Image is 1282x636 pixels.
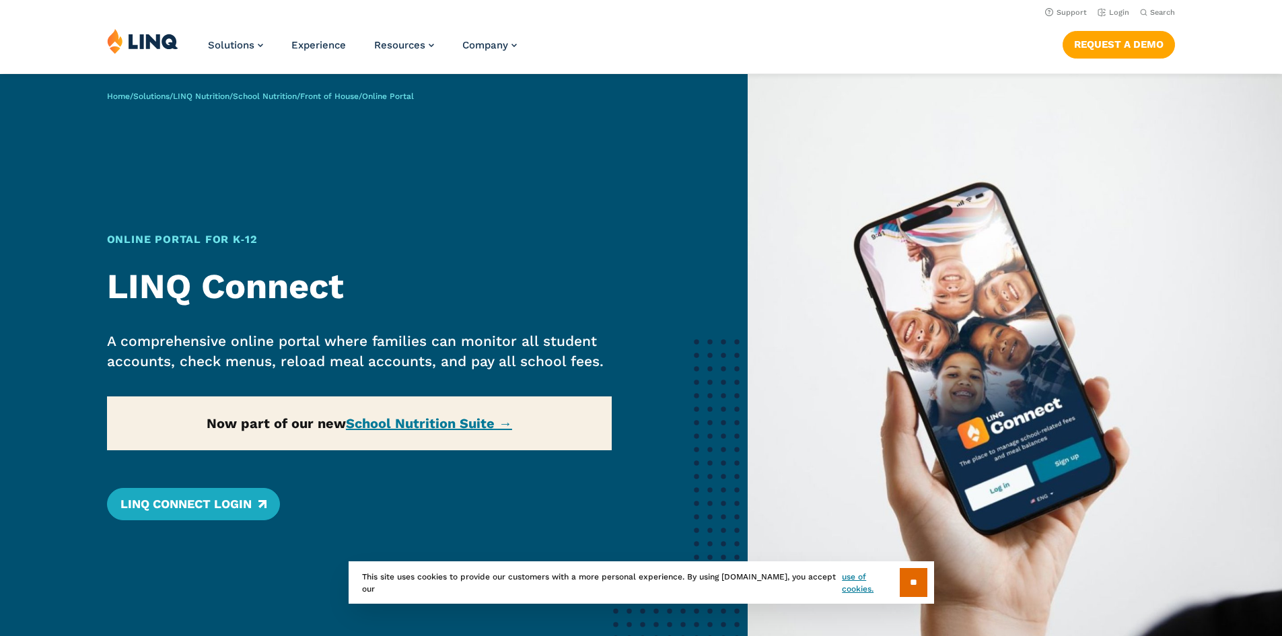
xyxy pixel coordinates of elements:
a: LINQ Connect Login [107,488,280,520]
a: School Nutrition [233,92,297,101]
div: This site uses cookies to provide our customers with a more personal experience. By using [DOMAIN... [349,561,934,604]
a: School Nutrition Suite → [346,415,512,431]
strong: Now part of our new [207,415,512,431]
span: Company [462,39,508,51]
a: Solutions [208,39,263,51]
p: A comprehensive online portal where families can monitor all student accounts, check menus, reloa... [107,331,612,372]
a: Solutions [133,92,170,101]
a: Support [1045,8,1087,17]
strong: LINQ Connect [107,266,344,307]
h1: Online Portal for K‑12 [107,232,612,248]
a: Home [107,92,130,101]
span: Solutions [208,39,254,51]
img: LINQ | K‑12 Software [107,28,178,54]
a: Request a Demo [1063,31,1175,58]
a: Resources [374,39,434,51]
nav: Primary Navigation [208,28,517,73]
span: Resources [374,39,425,51]
span: Search [1150,8,1175,17]
a: Company [462,39,517,51]
button: Open Search Bar [1140,7,1175,17]
span: Online Portal [362,92,414,101]
span: / / / / / [107,92,414,101]
a: use of cookies. [842,571,899,595]
a: Experience [291,39,346,51]
a: Login [1098,8,1129,17]
nav: Button Navigation [1063,28,1175,58]
a: LINQ Nutrition [173,92,229,101]
a: Front of House [300,92,359,101]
